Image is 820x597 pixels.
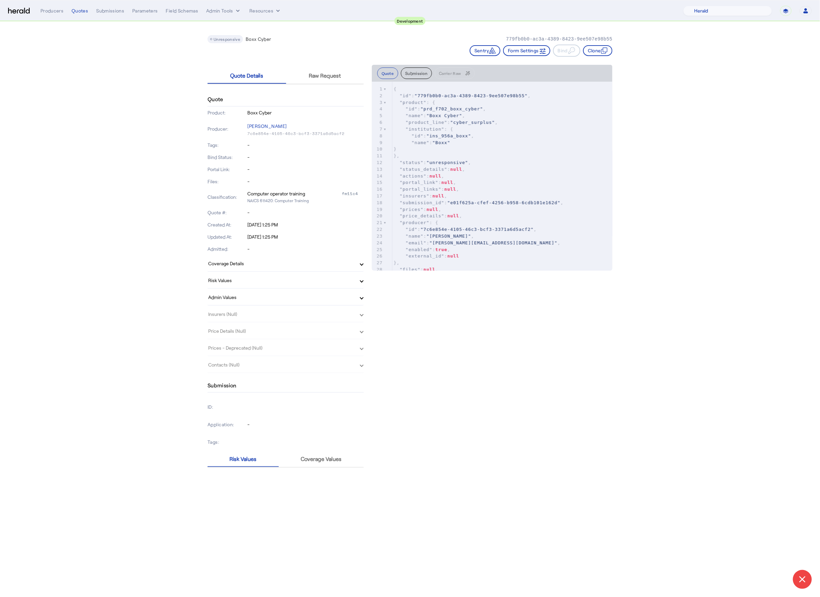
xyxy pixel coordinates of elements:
span: "[PERSON_NAME]" [427,234,471,239]
span: null [427,207,438,212]
span: "prd_f702_boxx_cyber" [420,106,483,111]
span: : { [394,127,454,132]
span: null [423,267,435,272]
div: 21 [372,219,384,226]
span: "id" [400,93,411,98]
span: "Boxx" [432,140,450,145]
button: Form Settings [503,45,550,56]
button: Clone [583,45,612,56]
span: : , [394,207,441,212]
span: "actions" [400,173,426,179]
span: "submission_id" [400,200,444,205]
span: "external_id" [406,253,444,259]
span: }, [394,260,400,265]
span: : , [394,133,474,138]
div: Field Schemas [166,7,198,14]
mat-expansion-panel-header: Coverage Details [208,255,364,271]
span: : , [394,106,486,111]
div: 27 [372,260,384,266]
div: 17 [372,193,384,199]
mat-expansion-panel-header: Risk Values [208,272,364,288]
p: Bind Status: [208,154,246,161]
span: "id" [412,133,423,138]
span: "prices" [400,207,423,212]
span: "7c6e854e-4105-46c3-bcf3-3371a6d5acf2" [420,227,534,232]
div: 20 [372,213,384,219]
p: Boxx Cyber [246,36,271,43]
div: 1 [372,86,384,92]
span: : , [394,234,474,239]
div: 8 [372,133,384,139]
div: 11 [372,153,384,159]
span: : , [394,113,465,118]
span: : , [394,193,447,198]
div: 16 [372,186,384,193]
div: 24 [372,240,384,246]
div: 7 [372,126,384,133]
span: "e01f625a-cfef-4256-b958-6cdb101e162d" [447,200,560,205]
p: [DATE] 1:25 PM [248,221,364,228]
p: [DATE] 1:25 PM [248,234,364,240]
div: 18 [372,199,384,206]
span: "id" [406,227,417,232]
div: Quotes [72,7,88,14]
div: 22 [372,226,384,233]
p: Boxx Cyber [248,109,364,116]
button: Sentry [470,45,500,56]
p: Admitted: [208,246,246,252]
div: Producers [40,7,63,14]
span: : , [394,187,459,192]
h4: Submission [208,381,237,389]
div: 23 [372,233,384,240]
div: 26 [372,253,384,260]
span: Carrier Raw [439,71,461,75]
mat-expansion-panel-header: Admin Values [208,289,364,305]
button: Quote [377,67,399,79]
p: Portal Link: [208,166,246,173]
div: fm11c4 [342,190,364,197]
span: "ins_956a_boxx" [427,133,471,138]
span: : , [394,173,444,179]
mat-panel-title: Admin Values [208,294,355,301]
p: - [248,246,364,252]
div: 14 [372,173,384,180]
div: Computer operator training [248,190,305,197]
mat-panel-title: Coverage Details [208,260,355,267]
span: Risk Values [229,456,256,462]
span: : , [394,200,564,205]
p: Tags: [208,437,246,447]
p: Created At: [208,221,246,228]
div: Development [394,17,426,25]
span: Raw Request [309,73,341,78]
div: Submissions [96,7,124,14]
span: "779fb0b0-ac3a-4389-8423-9ee507e98b55" [414,93,527,98]
div: 3 [372,99,384,106]
span: "email" [406,240,427,245]
span: null [444,187,456,192]
div: 2 [372,92,384,99]
span: "portal_link" [400,180,438,185]
span: null [447,213,459,218]
p: - [248,209,364,216]
p: - [248,421,364,428]
button: Resources dropdown menu [249,7,281,14]
p: Producer: [208,126,246,132]
p: Application: [208,420,246,429]
span: "price_details" [400,213,444,218]
button: internal dropdown menu [206,7,241,14]
div: 12 [372,159,384,166]
span: "enabled" [406,247,432,252]
button: Bind [553,45,580,57]
span: Quote Details [230,73,263,78]
span: : , [394,180,456,185]
div: 6 [372,119,384,126]
span: : { [394,100,436,105]
span: "institution" [406,127,444,132]
p: Product: [208,109,246,116]
p: 779fb0b0-ac3a-4389-8423-9ee507e98b55 [506,36,612,43]
span: "name" [406,234,423,239]
span: : , [394,247,450,252]
mat-panel-title: Risk Values [208,277,355,284]
span: "portal_links" [400,187,441,192]
div: 5 [372,112,384,119]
